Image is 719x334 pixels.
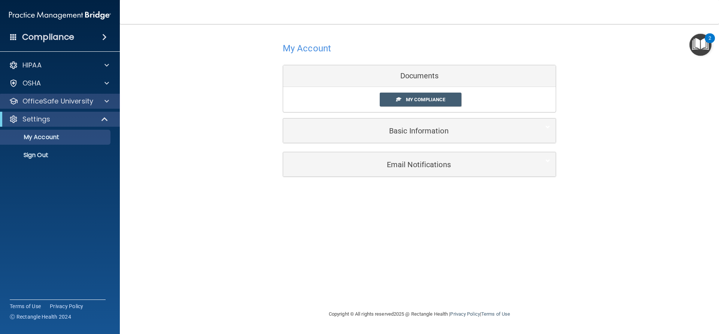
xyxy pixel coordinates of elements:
[283,65,556,87] div: Documents
[22,79,41,88] p: OSHA
[10,313,71,321] span: Ⓒ Rectangle Health 2024
[709,38,711,48] div: 2
[5,151,107,159] p: Sign Out
[50,303,84,310] a: Privacy Policy
[450,311,480,317] a: Privacy Policy
[689,34,712,56] button: Open Resource Center, 2 new notifications
[406,97,445,102] span: My Compliance
[9,97,109,106] a: OfficeSafe University
[289,127,527,135] h5: Basic Information
[481,311,510,317] a: Terms of Use
[22,32,74,42] h4: Compliance
[9,79,109,88] a: OSHA
[283,43,331,53] h4: My Account
[9,115,109,124] a: Settings
[9,61,109,70] a: HIPAA
[5,133,107,141] p: My Account
[283,302,556,326] div: Copyright © All rights reserved 2025 @ Rectangle Health | |
[10,303,41,310] a: Terms of Use
[289,122,550,139] a: Basic Information
[289,156,550,173] a: Email Notifications
[22,61,42,70] p: HIPAA
[22,97,93,106] p: OfficeSafe University
[9,8,111,23] img: PMB logo
[289,160,527,169] h5: Email Notifications
[22,115,50,124] p: Settings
